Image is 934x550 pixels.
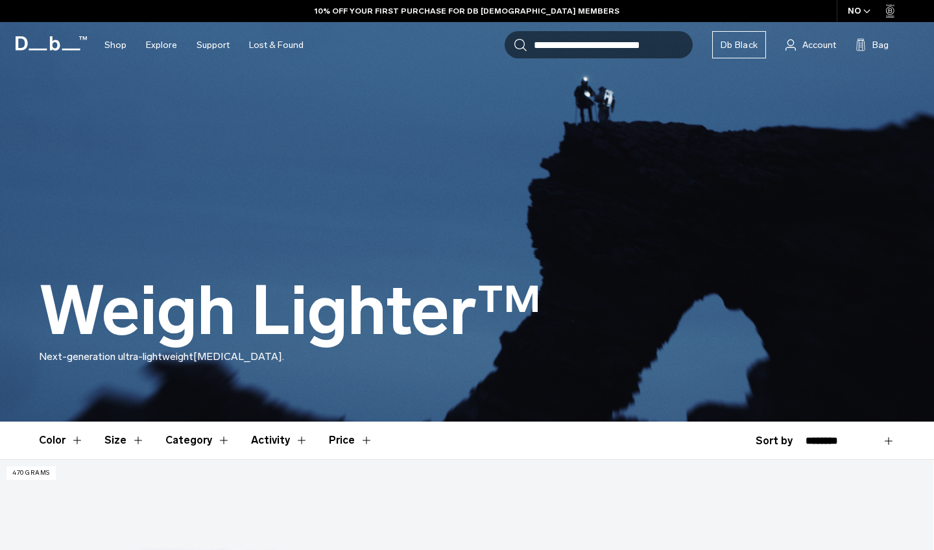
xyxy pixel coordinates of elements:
[146,22,177,68] a: Explore
[165,422,230,459] button: Toggle Filter
[104,22,126,68] a: Shop
[251,422,308,459] button: Toggle Filter
[193,350,284,363] span: [MEDICAL_DATA].
[249,22,304,68] a: Lost & Found
[785,37,836,53] a: Account
[95,22,313,68] nav: Main Navigation
[39,274,542,349] h1: Weigh Lighter™
[712,31,766,58] a: Db Black
[39,422,84,459] button: Toggle Filter
[315,5,619,17] a: 10% OFF YOUR FIRST PURCHASE FOR DB [DEMOGRAPHIC_DATA] MEMBERS
[104,422,145,459] button: Toggle Filter
[802,38,836,52] span: Account
[6,466,56,480] p: 470 grams
[856,37,889,53] button: Bag
[197,22,230,68] a: Support
[39,350,193,363] span: Next-generation ultra-lightweight
[872,38,889,52] span: Bag
[329,422,373,459] button: Toggle Price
